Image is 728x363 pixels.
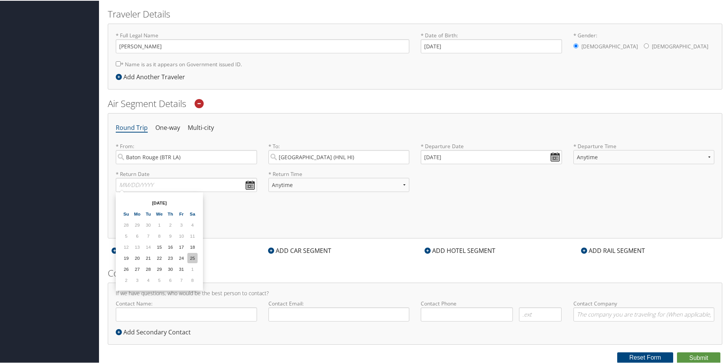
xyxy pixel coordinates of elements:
th: Th [165,208,176,218]
select: * Departure Time [573,149,715,163]
td: 13 [132,241,142,251]
td: 7 [176,274,187,285]
input: * Name is as it appears on Government issued ID. [116,61,121,66]
th: Sa [187,208,198,218]
input: * Full Legal Name [116,38,409,53]
button: Submit [677,352,720,363]
label: Contact Company [573,299,715,321]
h4: If we have questions, who would be the best person to contact? [116,290,714,295]
td: 8 [187,274,198,285]
td: 6 [165,274,176,285]
label: * To: [268,142,410,163]
li: One-way [155,120,180,134]
h6: Additional Options: [116,209,714,213]
td: 8 [154,230,164,240]
td: 14 [143,241,153,251]
td: 3 [176,219,187,229]
th: Fr [176,208,187,218]
input: MM/DD/YYYY [421,149,562,163]
th: [DATE] [132,197,187,207]
label: Contact Email: [268,299,410,321]
label: Contact Name: [116,299,257,321]
label: * Date of Birth: [421,31,562,53]
td: 3 [132,274,142,285]
td: 18 [187,241,198,251]
input: City or Airport Code [268,149,410,163]
div: ADD AIR SEGMENT [108,245,176,254]
td: 29 [132,219,142,229]
td: 16 [165,241,176,251]
input: Contact Name: [116,307,257,321]
td: 25 [187,252,198,262]
label: * Return Time [268,170,410,177]
label: [DEMOGRAPHIC_DATA] [652,38,708,53]
td: 12 [121,241,131,251]
div: ADD RAIL SEGMENT [577,245,649,254]
td: 30 [165,263,176,273]
input: .ext [519,307,562,321]
td: 5 [154,274,164,285]
label: [DEMOGRAPHIC_DATA] [581,38,638,53]
td: 17 [176,241,187,251]
label: * Departure Date [421,142,562,149]
h2: Air Segment Details [108,96,722,109]
input: City or Airport Code [116,149,257,163]
td: 23 [165,252,176,262]
div: Add Another Traveler [116,72,189,81]
td: 1 [187,263,198,273]
td: 21 [143,252,153,262]
th: Tu [143,208,153,218]
th: Su [121,208,131,218]
input: Contact Email: [268,307,410,321]
label: Contact Phone [421,299,562,307]
td: 15 [154,241,164,251]
label: * Return Date [116,170,257,177]
td: 2 [165,219,176,229]
td: 2 [121,274,131,285]
td: 9 [165,230,176,240]
th: Mo [132,208,142,218]
input: MM/DD/YYYY [116,177,257,191]
td: 29 [154,263,164,273]
div: Add Secondary Contact [116,327,195,336]
td: 6 [132,230,142,240]
label: * Departure Time [573,142,715,170]
td: 4 [187,219,198,229]
input: Contact Company [573,307,715,321]
h5: * Denotes required field [116,224,714,230]
div: ADD CAR SEGMENT [264,245,335,254]
h2: Contact Details: [108,266,722,279]
td: 19 [121,252,131,262]
td: 28 [121,219,131,229]
input: * Gender:[DEMOGRAPHIC_DATA][DEMOGRAPHIC_DATA] [573,43,578,48]
td: 1 [154,219,164,229]
div: ADD HOTEL SEGMENT [421,245,499,254]
td: 4 [143,274,153,285]
label: * Name is as it appears on Government issued ID. [116,56,242,70]
button: Reset Form [617,352,674,362]
td: 24 [176,252,187,262]
td: 11 [187,230,198,240]
li: Multi-city [188,120,214,134]
td: 10 [176,230,187,240]
h2: Traveler Details [108,7,722,20]
input: * Gender:[DEMOGRAPHIC_DATA][DEMOGRAPHIC_DATA] [644,43,649,48]
li: Round Trip [116,120,148,134]
td: 27 [132,263,142,273]
td: 31 [176,263,187,273]
th: We [154,208,164,218]
label: * From: [116,142,257,163]
td: 7 [143,230,153,240]
td: 30 [143,219,153,229]
td: 20 [132,252,142,262]
td: 28 [143,263,153,273]
td: 26 [121,263,131,273]
td: 22 [154,252,164,262]
td: 5 [121,230,131,240]
label: * Full Legal Name [116,31,409,53]
label: * Gender: [573,31,715,54]
input: * Date of Birth: [421,38,562,53]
